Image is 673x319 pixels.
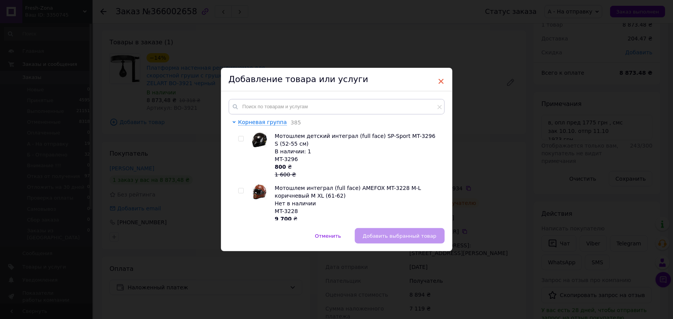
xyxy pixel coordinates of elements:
[275,185,421,199] span: Мотошлем интеграл (full face) AMEFOX MT-3228 M-L коричневый M XL (61-62)
[287,119,301,126] span: 385
[275,148,440,155] div: В наличии: 1
[275,216,292,222] b: 9 700
[275,208,298,214] span: MT-3228
[307,228,349,243] button: Отменить
[238,119,287,125] span: Корневая группа
[221,68,452,91] div: Добавление товара или услуги
[252,184,267,200] img: Мотошлем интеграл (full face) AMEFOX MT-3228 M-L коричневый M XL (61-62)
[229,99,445,114] input: Поиск по товарам и услугам
[315,233,341,239] span: Отменить
[275,133,436,147] span: Мотошлем детский интеграл (full face) SP-Sport MT-3296 S (52-55 см)
[275,171,296,178] span: 1 600 ₴
[438,75,445,88] span: ×
[252,132,267,148] img: Мотошлем детский интеграл (full face) SP-Sport MT-3296 S (52-55 см)
[275,156,298,162] span: MT-3296
[275,164,286,170] b: 800
[275,200,440,207] div: Нет в наличии
[275,215,440,223] div: ₴
[275,163,440,178] div: ₴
